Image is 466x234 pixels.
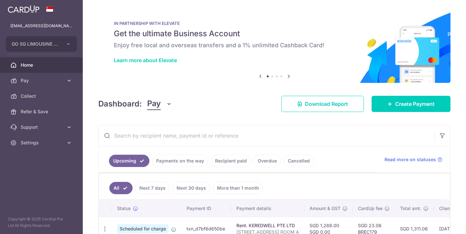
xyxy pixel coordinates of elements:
button: GO SG LIMOUSINE PTE. LTD. [6,36,77,52]
h6: Enjoy free local and overseas transfers and a 1% unlimited Cashback Card! [114,41,435,49]
a: Overdue [254,155,281,167]
span: Settings [21,139,63,146]
a: Payments on the way [152,155,208,167]
span: GO SG LIMOUSINE PTE. LTD. [12,41,60,47]
span: Home [21,62,63,68]
a: All [109,182,133,194]
a: Next 7 days [135,182,170,194]
input: Search by recipient name, payment id or reference [99,125,435,146]
iframe: Opens a widget where you can find more information [424,215,460,231]
span: Pay [21,77,63,84]
span: Read more on statuses [385,156,436,163]
span: Download Report [305,100,348,108]
span: Refer & Save [21,108,63,115]
a: More than 1 month [213,182,263,194]
p: [EMAIL_ADDRESS][DOMAIN_NAME] [10,23,72,29]
a: Upcoming [109,155,149,167]
h5: Get the ultimate Business Account [114,28,435,39]
span: Amount & GST [309,205,341,212]
div: Rent. KEREDWELL PTE LTD [236,222,299,229]
span: Create Payment [395,100,435,108]
a: Download Report [281,96,364,112]
img: Renovation banner [98,10,450,83]
span: Scheduled for charge [117,224,168,233]
th: Payment details [231,200,304,217]
a: Create Payment [372,96,450,112]
span: CardUp fee [358,205,383,212]
img: CardUp [8,5,39,13]
span: Pay [147,98,161,110]
span: Support [21,124,63,130]
span: Collect [21,93,63,99]
a: Learn more about Elevate [114,57,177,63]
a: Cancelled [284,155,314,167]
h4: Dashboard: [98,98,142,110]
span: Status [117,205,131,212]
th: Payment ID [181,200,231,217]
span: Total amt. [400,205,421,212]
button: Pay [147,98,172,110]
a: Recipient paid [211,155,251,167]
span: Charge date [439,205,466,212]
p: IN PARTNERSHIP WITH ELEVATE [114,21,435,26]
a: Next 30 days [172,182,210,194]
a: Read more on statuses [385,156,442,163]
